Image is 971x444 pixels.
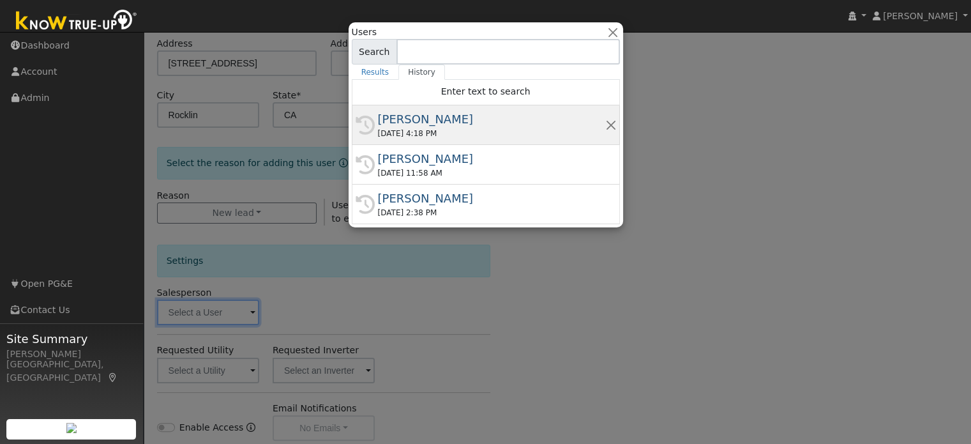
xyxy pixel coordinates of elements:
span: [PERSON_NAME] [883,11,958,21]
span: Users [352,26,377,39]
div: [PERSON_NAME] [378,190,605,207]
div: [PERSON_NAME] [378,150,605,167]
div: [DATE] 4:18 PM [378,128,605,139]
img: retrieve [66,423,77,433]
div: [PERSON_NAME] [378,111,605,128]
a: History [398,65,445,80]
img: Know True-Up [10,7,144,36]
span: Site Summary [6,330,137,348]
div: [PERSON_NAME] [6,348,137,361]
span: Search [352,39,397,65]
button: Remove this history [605,118,617,132]
span: Enter text to search [441,86,531,96]
i: History [356,116,375,135]
a: Results [352,65,399,80]
a: Map [107,372,119,383]
div: [GEOGRAPHIC_DATA], [GEOGRAPHIC_DATA] [6,358,137,385]
i: History [356,155,375,174]
i: History [356,195,375,214]
div: [DATE] 2:38 PM [378,207,605,218]
div: [DATE] 11:58 AM [378,167,605,179]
